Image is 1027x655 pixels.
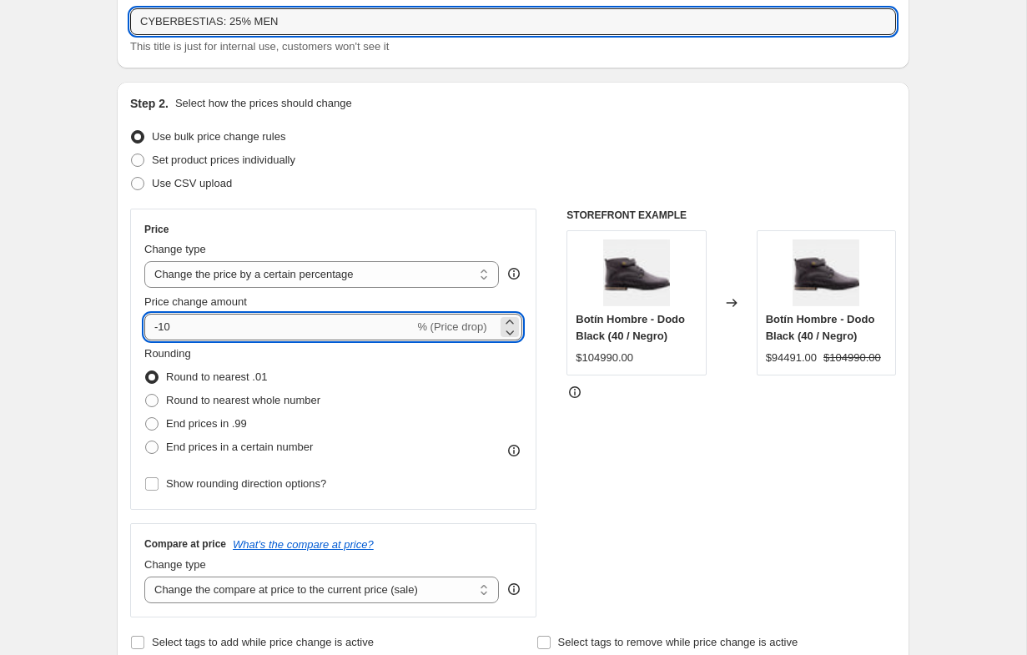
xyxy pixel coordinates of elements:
[417,320,486,333] span: % (Price drop)
[166,370,267,383] span: Round to nearest .01
[576,350,633,366] div: $104990.00
[144,295,247,308] span: Price change amount
[130,95,169,112] h2: Step 2.
[144,537,226,551] h3: Compare at price
[152,130,285,143] span: Use bulk price change rules
[793,239,859,306] img: botin-hombre-dodo-black-bestias-shoes-981976_80x.jpg
[766,313,875,342] span: Botín Hombre - Dodo Black (40 / Negro)
[166,417,247,430] span: End prices in .99
[766,350,817,366] div: $94491.00
[166,441,313,453] span: End prices in a certain number
[152,154,295,166] span: Set product prices individually
[144,558,206,571] span: Change type
[175,95,352,112] p: Select how the prices should change
[166,394,320,406] span: Round to nearest whole number
[144,347,191,360] span: Rounding
[152,177,232,189] span: Use CSV upload
[576,313,685,342] span: Botín Hombre - Dodo Black (40 / Negro)
[233,538,374,551] button: What's the compare at price?
[152,636,374,648] span: Select tags to add while price change is active
[144,243,206,255] span: Change type
[144,223,169,236] h3: Price
[566,209,896,222] h6: STOREFRONT EXAMPLE
[130,40,389,53] span: This title is just for internal use, customers won't see it
[558,636,798,648] span: Select tags to remove while price change is active
[166,477,326,490] span: Show rounding direction options?
[603,239,670,306] img: botin-hombre-dodo-black-bestias-shoes-981976_80x.jpg
[823,350,881,366] strike: $104990.00
[144,314,414,340] input: -15
[506,581,522,597] div: help
[130,8,896,35] input: 30% off holiday sale
[506,265,522,282] div: help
